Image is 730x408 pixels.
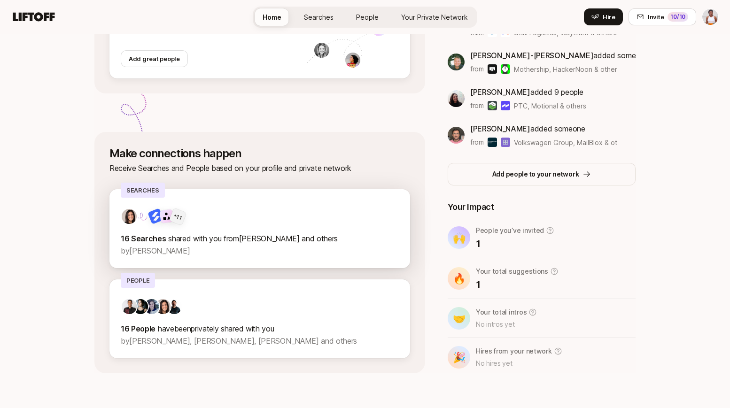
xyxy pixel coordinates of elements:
[476,319,537,330] p: No intros yet
[148,208,164,224] img: Atticus
[168,234,338,243] span: shared with you from [PERSON_NAME] and others
[121,234,166,243] strong: 16 Searches
[470,124,530,133] span: [PERSON_NAME]
[255,8,289,26] a: Home
[167,299,182,314] img: ACg8ocIkDTL3-aTJPCC6zF-UTLIXBF4K0l6XE8Bv4u6zd-KODelM=s160-c
[448,200,636,214] p: Your Impact
[584,8,623,25] button: Hire
[109,162,410,174] p: Receive Searches and People based on your profile and private network
[470,123,617,135] p: added someone
[648,12,664,22] span: Invite
[109,147,410,160] p: Make connections happen
[476,307,527,318] p: Your total intros
[501,138,510,147] img: MailBlox
[122,209,137,224] img: 71d7b91d_d7cb_43b4_a7ea_a9b2f2cc6e03.jpg
[501,101,510,110] img: Motional
[603,12,615,22] span: Hire
[470,63,484,75] p: from
[345,53,360,68] img: 1629895582602
[470,49,636,62] p: added someone
[401,13,468,21] span: Your Private Network
[492,169,579,180] p: Add people to your network
[470,86,586,98] p: added 9 people
[121,324,155,333] strong: 16 People
[514,29,617,37] span: U.MI Logistics, Waymark & others
[470,51,593,60] span: [PERSON_NAME]-[PERSON_NAME]
[470,87,530,97] span: [PERSON_NAME]
[476,266,548,277] p: Your total suggestions
[448,163,636,185] button: Add people to your network
[448,127,465,144] img: be759a5f_470b_4f28_a2aa_5434c985ebf0.jpg
[121,273,155,288] p: People
[514,65,621,73] span: Mothership, HackerNoon & others
[501,64,510,74] img: HackerNoon
[514,139,631,146] span: Volkswagen Group, MailBlox & others
[155,299,171,314] img: 71d7b91d_d7cb_43b4_a7ea_a9b2f2cc6e03.jpg
[702,9,718,25] img: Adaku Ibekwe
[488,101,497,110] img: PTC
[448,90,465,107] img: 8d15328b_3fae_4a5f_866b_2d2798bf0573.jpg
[488,138,497,147] img: Volkswagen Group
[488,64,497,74] img: Mothership
[121,50,188,67] button: Add great people
[121,183,165,198] p: Searches
[702,8,719,25] button: Adaku Ibekwe
[394,8,475,26] a: Your Private Network
[296,8,341,26] a: Searches
[122,299,137,314] img: ACg8ocKfD4J6FzG9_HAYQ9B8sLvPSEBLQEDmbHTY_vjoi9sRmV9s2RKt=s160-c
[448,307,470,330] div: 🤝
[448,226,470,249] div: 🙌
[476,358,562,369] p: No hires yet
[172,211,183,222] div: + 11
[356,13,379,21] span: People
[158,324,191,333] span: have been
[314,43,329,58] img: 1757450419511
[470,100,484,111] p: from
[121,245,399,257] p: by [PERSON_NAME]
[476,225,544,236] p: People you’ve invited
[629,8,696,25] button: Invite10/10
[514,101,586,111] span: PTC, Motional & others
[144,299,159,314] img: f3789128_d726_40af_ba80_c488df0e0488.jpg
[668,12,688,22] div: 10 /10
[448,54,465,70] img: d34a34c5_3588_4a4e_a19e_07e127b6b7c7.jpg
[470,137,484,148] p: from
[304,13,334,21] span: Searches
[133,299,148,314] img: 539a6eb7_bc0e_4fa2_8ad9_ee091919e8d1.jpg
[263,13,281,21] span: Home
[476,237,554,250] p: 1
[121,336,357,346] span: by [PERSON_NAME], [PERSON_NAME], [PERSON_NAME] and others
[349,8,386,26] a: People
[448,267,470,290] div: 🔥
[448,346,470,369] div: 🎉
[476,278,559,291] p: 1
[121,323,399,335] p: privately shared with you
[476,346,552,357] p: Hires from your network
